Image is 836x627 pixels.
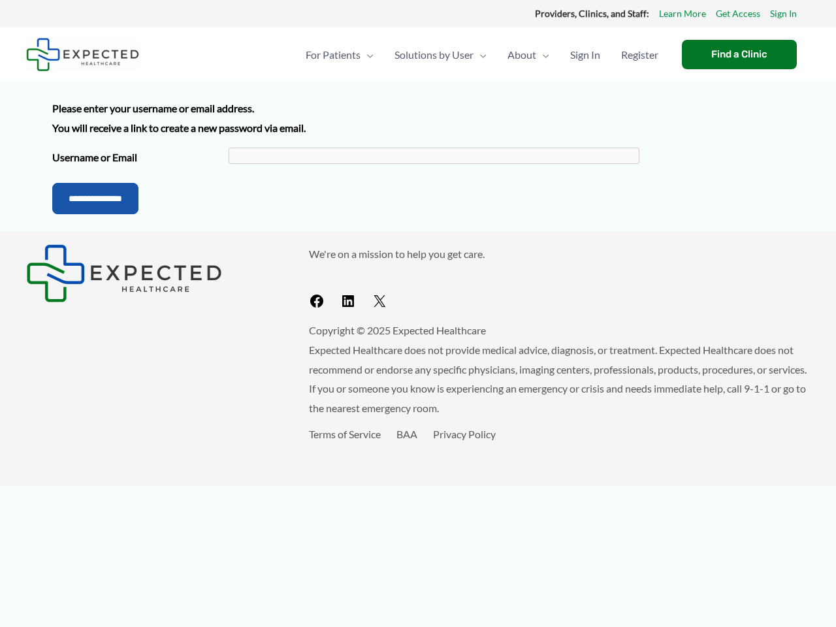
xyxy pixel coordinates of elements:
a: AboutMenu Toggle [497,32,560,78]
span: About [507,32,536,78]
p: Please enter your username or email address. You will receive a link to create a new password via... [52,99,784,137]
span: For Patients [306,32,361,78]
aside: Footer Widget 1 [26,244,276,302]
span: Menu Toggle [361,32,374,78]
span: Copyright © 2025 Expected Healthcare [309,324,486,336]
img: Expected Healthcare Logo - side, dark font, small [26,244,222,302]
a: Sign In [770,5,797,22]
a: Get Access [716,5,760,22]
a: Learn More [659,5,706,22]
a: Sign In [560,32,611,78]
a: Solutions by UserMenu Toggle [384,32,497,78]
p: We're on a mission to help you get care. [309,244,810,264]
a: For PatientsMenu Toggle [295,32,384,78]
img: Expected Healthcare Logo - side, dark font, small [26,38,139,71]
a: Privacy Policy [433,428,496,440]
aside: Footer Widget 3 [309,425,810,474]
a: Register [611,32,669,78]
span: Register [621,32,658,78]
strong: Providers, Clinics, and Staff: [535,8,649,19]
span: Expected Healthcare does not provide medical advice, diagnosis, or treatment. Expected Healthcare... [309,344,807,414]
a: Terms of Service [309,428,381,440]
span: Menu Toggle [536,32,549,78]
nav: Primary Site Navigation [295,32,669,78]
span: Solutions by User [394,32,474,78]
label: Username or Email [52,148,229,167]
aside: Footer Widget 2 [309,244,810,314]
span: Sign In [570,32,600,78]
span: Menu Toggle [474,32,487,78]
a: Find a Clinic [682,40,797,69]
a: BAA [396,428,417,440]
